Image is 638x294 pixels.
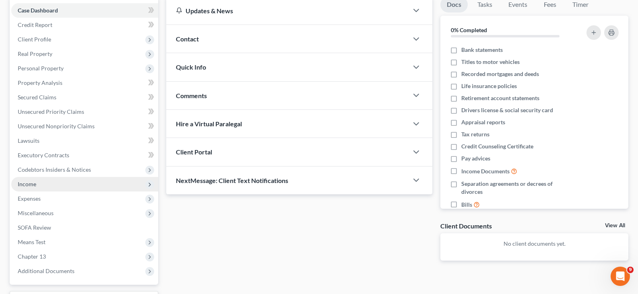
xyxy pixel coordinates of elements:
p: No client documents yet. [447,240,622,248]
span: Appraisal reports [461,118,505,126]
a: Unsecured Nonpriority Claims [11,119,158,134]
a: SOFA Review [11,220,158,235]
span: Titles to motor vehicles [461,58,520,66]
a: Property Analysis [11,76,158,90]
a: Case Dashboard [11,3,158,18]
span: Bills [461,201,472,209]
span: Comments [176,92,207,99]
span: Income Documents [461,167,510,175]
span: Executory Contracts [18,152,69,158]
span: Life insurance policies [461,82,517,90]
a: Unsecured Priority Claims [11,105,158,119]
span: Additional Documents [18,267,74,274]
div: Updates & News [176,6,398,15]
span: Case Dashboard [18,7,58,14]
iframe: Intercom live chat [611,267,630,286]
span: Expenses [18,195,41,202]
span: 9 [627,267,634,273]
span: Drivers license & social security card [461,106,553,114]
span: Means Test [18,238,45,245]
span: Retirement account statements [461,94,539,102]
span: Unsecured Priority Claims [18,108,84,115]
span: Client Profile [18,36,51,43]
span: Personal Property [18,65,64,72]
a: Secured Claims [11,90,158,105]
span: SOFA Review [18,224,51,231]
a: View All [605,223,625,228]
span: Income [18,181,36,187]
span: Contact [176,35,199,43]
a: Executory Contracts [11,148,158,162]
strong: 0% Completed [451,27,487,33]
a: Lawsuits [11,134,158,148]
span: Unsecured Nonpriority Claims [18,123,95,130]
span: Miscellaneous [18,210,54,216]
span: Hire a Virtual Paralegal [176,120,242,127]
span: Property Analysis [18,79,62,86]
span: Codebtors Insiders & Notices [18,166,91,173]
span: Real Property [18,50,52,57]
span: Chapter 13 [18,253,46,260]
span: Recorded mortgages and deeds [461,70,539,78]
span: Credit Report [18,21,52,28]
span: Lawsuits [18,137,39,144]
span: Quick Info [176,63,206,71]
a: Credit Report [11,18,158,32]
span: Credit Counseling Certificate [461,142,533,150]
span: Client Portal [176,148,212,156]
span: NextMessage: Client Text Notifications [176,177,288,184]
div: Client Documents [440,222,492,230]
span: Bank statements [461,46,503,54]
span: Separation agreements or decrees of divorces [461,180,574,196]
span: Secured Claims [18,94,56,101]
span: Pay advices [461,154,490,162]
span: Tax returns [461,130,489,138]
